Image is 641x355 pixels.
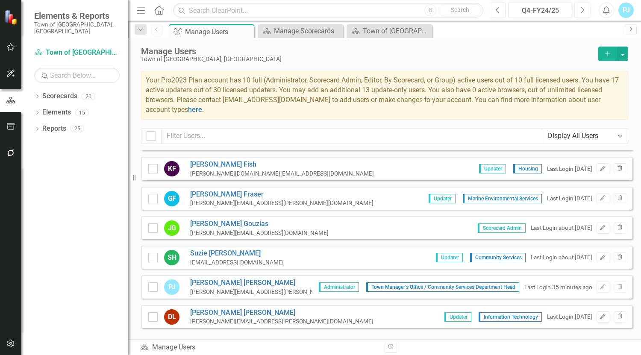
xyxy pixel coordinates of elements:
div: KF [164,161,179,176]
img: ClearPoint Strategy [4,10,19,25]
a: [PERSON_NAME] Fraser [190,190,373,200]
div: Last Login [DATE] [547,194,592,202]
span: Administrator [319,282,359,292]
span: Town Manager's Office / Community Services Department Head [366,282,519,292]
span: Community Services [470,253,526,262]
a: [PERSON_NAME] Fish [190,160,374,170]
div: 25 [71,125,84,132]
span: Marine Environmental Services [463,194,542,203]
input: Search Below... [34,68,120,83]
button: Q4-FY24/25 [508,3,572,18]
div: PJ [164,279,179,295]
span: Search [451,6,469,13]
span: Updater [444,312,471,322]
span: Scorecard Admin [478,223,526,233]
a: [PERSON_NAME] [PERSON_NAME] [190,278,373,288]
input: Filter Users... [161,128,542,144]
div: [PERSON_NAME][EMAIL_ADDRESS][PERSON_NAME][DOMAIN_NAME] [190,288,373,296]
div: Last Login 35 minutes ago [524,283,592,291]
div: Manage Scorecards [274,26,341,36]
div: Town of [GEOGRAPHIC_DATA] Page [363,26,430,36]
span: Your Pro2023 Plan account has 10 full (Administrator, Scorecard Admin, Editor, By Scorecard, or G... [146,76,619,114]
div: SH [164,250,179,265]
button: PJ [618,3,634,18]
div: DL [164,309,179,325]
span: Elements & Reports [34,11,120,21]
div: Last Login about [DATE] [531,224,592,232]
div: Last Login [DATE] [547,313,592,321]
a: [PERSON_NAME] Gouzias [190,219,329,229]
span: Updater [479,164,506,173]
div: Manage Users [141,47,594,56]
div: Last Login [DATE] [547,165,592,173]
span: Information Technology [479,312,542,322]
div: Town of [GEOGRAPHIC_DATA], [GEOGRAPHIC_DATA] [141,56,594,62]
div: JG [164,220,179,236]
a: Elements [42,108,71,117]
div: [PERSON_NAME][EMAIL_ADDRESS][DOMAIN_NAME] [190,229,329,237]
div: 20 [82,93,95,100]
div: Q4-FY24/25 [511,6,569,16]
a: Manage Scorecards [260,26,341,36]
span: Updater [429,194,456,203]
span: Housing [513,164,542,173]
div: Last Login about [DATE] [531,253,592,261]
small: Town of [GEOGRAPHIC_DATA], [GEOGRAPHIC_DATA] [34,21,120,35]
a: Town of [GEOGRAPHIC_DATA] Page [349,26,430,36]
button: Search [438,4,481,16]
div: [PERSON_NAME][DOMAIN_NAME][EMAIL_ADDRESS][DOMAIN_NAME] [190,170,374,178]
a: Reports [42,124,66,134]
div: [EMAIL_ADDRESS][DOMAIN_NAME] [190,258,284,267]
span: Updater [436,253,463,262]
a: [PERSON_NAME] [PERSON_NAME] [190,308,373,318]
div: 15 [75,109,89,116]
a: Town of [GEOGRAPHIC_DATA] [34,48,120,58]
a: Scorecards [42,91,77,101]
div: Display All Users [548,131,613,141]
div: Manage Users [140,343,378,352]
input: Search ClearPoint... [173,3,483,18]
div: Manage Users [185,26,252,37]
a: Suzie [PERSON_NAME] [190,249,284,258]
a: here [188,106,202,114]
div: [PERSON_NAME][EMAIL_ADDRESS][PERSON_NAME][DOMAIN_NAME] [190,317,373,326]
div: [PERSON_NAME][EMAIL_ADDRESS][PERSON_NAME][DOMAIN_NAME] [190,199,373,207]
div: GF [164,191,179,206]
